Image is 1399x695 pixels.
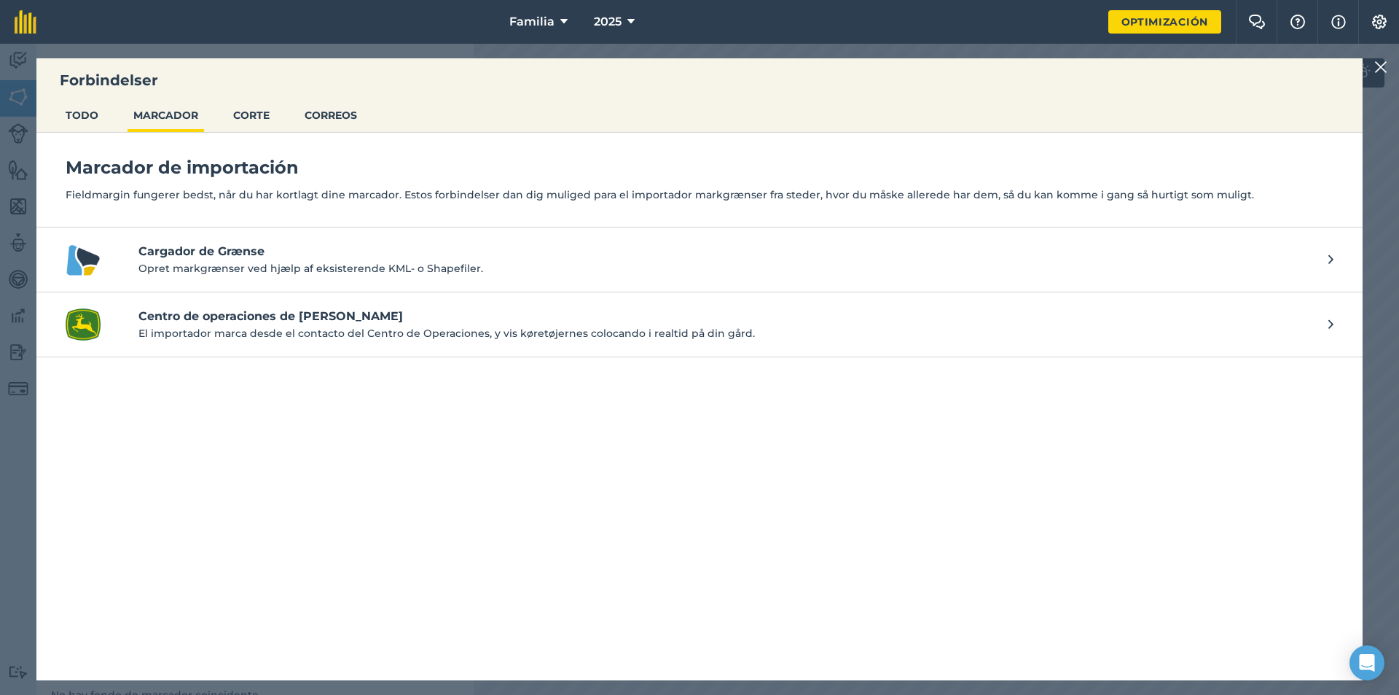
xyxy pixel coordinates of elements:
img: Logotipo del Centro de Operaciones de John Deere [66,307,101,342]
a: Logotipo de Grænse-uploaderCargador de GrænseOpret markgrænser ved hjælp af eksisterende KML- o S... [36,228,1363,292]
img: Un icono de signo de interrogación [1289,15,1306,29]
font: CORTE [233,109,270,122]
font: MARCADOR [133,109,198,122]
img: svg+xml;base64,PHN2ZyB4bWxucz0iaHR0cDovL3d3dy53My5vcmcvMjAwMC9zdmciIHdpZHRoPSIxNyIgaGVpZ2h0PSIxNy... [1331,13,1346,31]
img: Logotipo de Grænse-uploader [66,242,101,277]
font: Fieldmargin fungerer bedst, når du har kortlagt dine marcador. Estos forbindelser dan dig muliged... [66,188,1254,201]
a: Optimización [1108,10,1221,34]
font: Centro de operaciones de [PERSON_NAME] [138,309,403,323]
font: Forbindelser [60,71,158,89]
img: svg+xml;base64,PHN2ZyB4bWxucz0iaHR0cDovL3d3dy53My5vcmcvMjAwMC9zdmciIHdpZHRoPSIyMiIgaGVpZ2h0PSIzMC... [1374,58,1387,76]
font: Familia [509,15,554,28]
a: Logotipo del Centro de Operaciones de John DeereCentro de operaciones de [PERSON_NAME]El importad... [36,292,1363,357]
div: Abrir Intercom Messenger [1349,645,1384,680]
button: TODO [60,101,104,129]
button: CORTE [227,101,275,129]
font: Marcador de importación [66,157,299,178]
font: Cargador de Grænse [138,244,264,258]
button: CORREOS [299,101,363,129]
font: TODO [66,109,98,122]
img: Un icono de engranaje [1371,15,1388,29]
img: Logotipo de fieldmargin [15,10,36,34]
img: Dos burbujas de diálogo superpuestas con la burbuja izquierda en primer plano [1248,15,1266,29]
button: MARCADOR [128,101,204,129]
font: El importador marca desde el contacto del Centro de Operaciones, y vis køretøjernes colocando i r... [138,327,755,340]
font: Opret markgrænser ved hjælp af eksisterende KML- o Shapefiler. [138,262,483,275]
font: CORREOS [305,109,357,122]
font: Optimización [1121,15,1208,28]
font: 2025 [594,15,622,28]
